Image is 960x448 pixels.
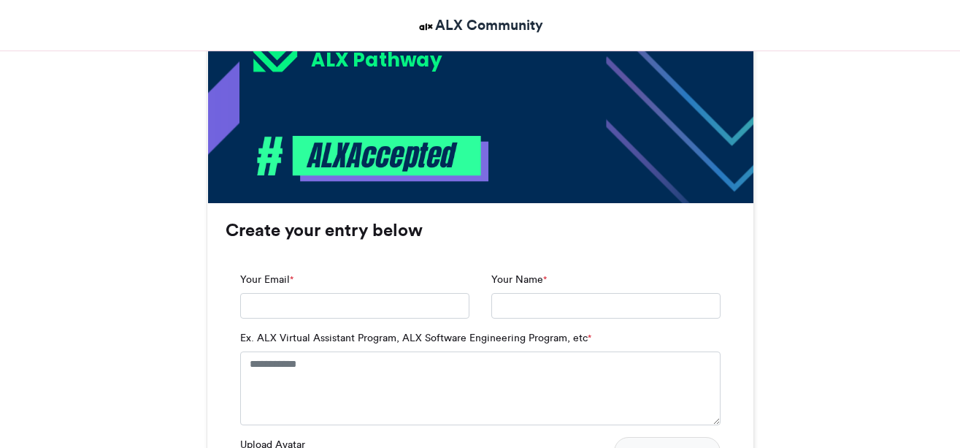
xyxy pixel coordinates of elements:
[417,15,543,36] a: ALX Community
[491,272,547,287] label: Your Name
[226,221,735,239] h3: Create your entry below
[417,18,435,36] img: ALX Community
[240,330,591,346] label: Ex. ALX Virtual Assistant Program, ALX Software Engineering Program, etc
[240,272,293,287] label: Your Email
[311,46,741,73] div: ALX Pathway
